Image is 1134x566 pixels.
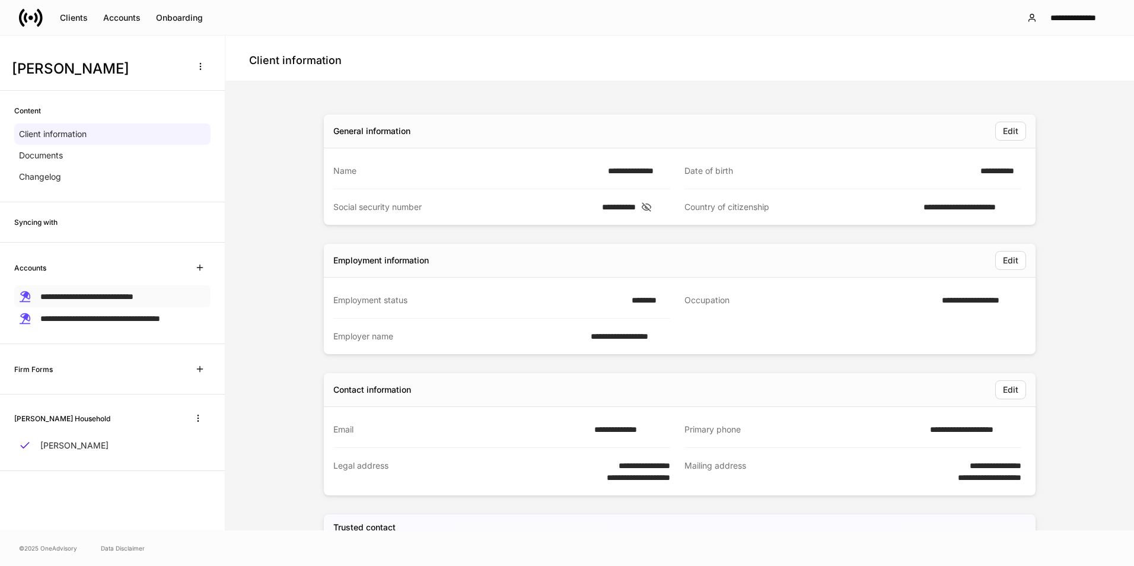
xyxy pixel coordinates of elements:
a: Client information [14,123,211,145]
div: Email [333,424,587,435]
h3: [PERSON_NAME] [12,59,183,78]
div: Edit [1003,386,1018,394]
button: Onboarding [148,8,211,27]
p: Documents [19,150,63,161]
p: [PERSON_NAME] [40,440,109,451]
h6: [PERSON_NAME] Household [14,413,110,424]
h6: Firm Forms [14,364,53,375]
div: Employment information [333,255,429,266]
h4: Client information [249,53,342,68]
h6: Content [14,105,41,116]
span: © 2025 OneAdvisory [19,543,77,553]
div: Contact information [333,384,411,396]
h6: Syncing with [14,217,58,228]
div: Employment status [333,294,625,306]
div: Clients [60,14,88,22]
p: Client information [19,128,87,140]
div: Edit [1003,127,1018,135]
div: General information [333,125,410,137]
button: Accounts [95,8,148,27]
div: Mailing address [684,460,920,484]
div: Date of birth [684,165,973,177]
h5: Trusted contact [333,522,396,533]
div: Edit [1003,256,1018,265]
button: Clients [52,8,95,27]
button: Edit [995,380,1026,399]
h6: Accounts [14,262,46,274]
div: Name [333,165,601,177]
div: Accounts [103,14,141,22]
div: Occupation [684,294,935,307]
a: Changelog [14,166,211,187]
div: Legal address [333,460,569,484]
div: Employer name [333,330,584,342]
button: Edit [995,251,1026,270]
a: Data Disclaimer [101,543,145,553]
div: Onboarding [156,14,203,22]
button: Edit [995,122,1026,141]
p: Changelog [19,171,61,183]
div: Primary phone [684,424,923,435]
a: Documents [14,145,211,166]
div: Social security number [333,201,595,213]
a: [PERSON_NAME] [14,435,211,456]
div: Country of citizenship [684,201,916,213]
